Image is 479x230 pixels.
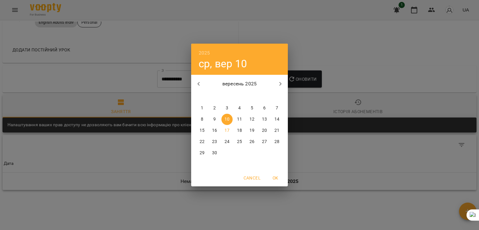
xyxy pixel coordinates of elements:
[246,125,258,136] button: 19
[246,136,258,147] button: 26
[249,139,254,145] p: 26
[213,105,216,111] p: 2
[268,174,283,182] span: OK
[212,139,217,145] p: 23
[196,114,208,125] button: 8
[200,127,205,134] p: 15
[262,116,267,122] p: 13
[249,116,254,122] p: 12
[238,105,241,111] p: 4
[259,114,270,125] button: 13
[201,105,203,111] p: 1
[199,49,210,57] button: 2025
[234,125,245,136] button: 18
[209,93,220,99] span: вт
[196,103,208,114] button: 1
[221,114,233,125] button: 10
[271,93,283,99] span: нд
[234,103,245,114] button: 4
[259,93,270,99] span: сб
[209,103,220,114] button: 2
[209,147,220,159] button: 30
[201,116,203,122] p: 8
[234,93,245,99] span: чт
[234,136,245,147] button: 25
[200,150,205,156] p: 29
[196,125,208,136] button: 15
[244,174,260,182] span: Cancel
[237,139,242,145] p: 25
[237,116,242,122] p: 11
[237,127,242,134] p: 18
[209,114,220,125] button: 9
[225,127,230,134] p: 17
[221,125,233,136] button: 17
[226,105,228,111] p: 3
[276,105,278,111] p: 7
[225,139,230,145] p: 24
[196,93,208,99] span: пн
[213,116,216,122] p: 9
[209,125,220,136] button: 16
[221,103,233,114] button: 3
[259,136,270,147] button: 27
[221,93,233,99] span: ср
[262,127,267,134] p: 20
[196,136,208,147] button: 22
[209,136,220,147] button: 23
[251,105,253,111] p: 5
[221,136,233,147] button: 24
[249,127,254,134] p: 19
[241,172,263,184] button: Cancel
[246,103,258,114] button: 5
[206,80,273,88] p: вересень 2025
[265,172,285,184] button: OK
[262,139,267,145] p: 27
[225,116,230,122] p: 10
[271,114,283,125] button: 14
[274,116,279,122] p: 14
[259,125,270,136] button: 20
[271,125,283,136] button: 21
[196,147,208,159] button: 29
[200,139,205,145] p: 22
[212,150,217,156] p: 30
[259,103,270,114] button: 6
[212,127,217,134] p: 16
[263,105,266,111] p: 6
[274,127,279,134] p: 21
[271,136,283,147] button: 28
[234,114,245,125] button: 11
[271,103,283,114] button: 7
[246,93,258,99] span: пт
[274,139,279,145] p: 28
[246,114,258,125] button: 12
[199,57,247,70] button: ср, вер 10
